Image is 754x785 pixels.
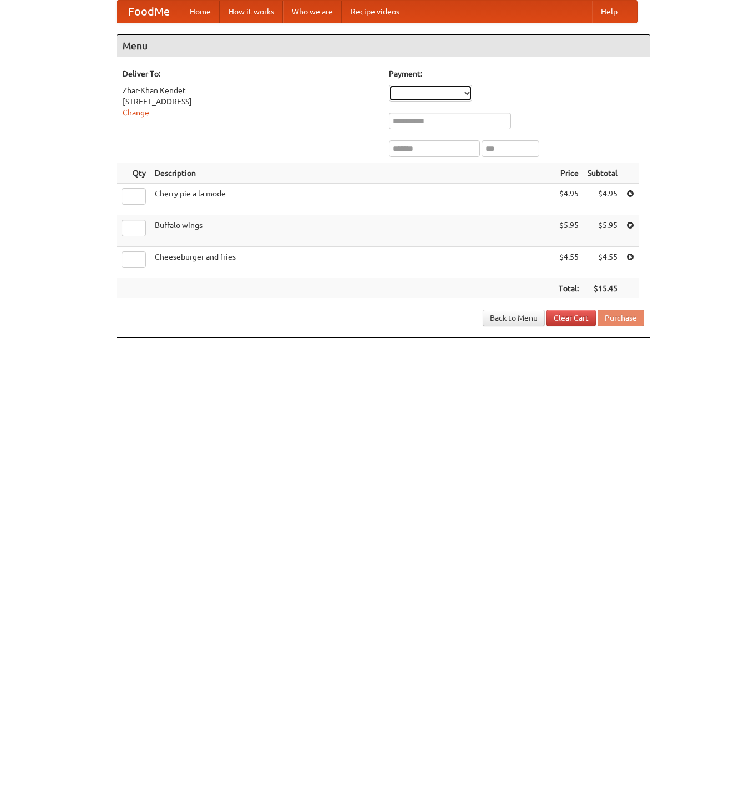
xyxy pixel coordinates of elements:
[546,310,596,326] a: Clear Cart
[483,310,545,326] a: Back to Menu
[220,1,283,23] a: How it works
[150,163,554,184] th: Description
[150,215,554,247] td: Buffalo wings
[181,1,220,23] a: Home
[583,184,622,215] td: $4.95
[283,1,342,23] a: Who we are
[583,215,622,247] td: $5.95
[117,163,150,184] th: Qty
[342,1,408,23] a: Recipe videos
[123,68,378,79] h5: Deliver To:
[150,184,554,215] td: Cherry pie a la mode
[389,68,644,79] h5: Payment:
[117,35,650,57] h4: Menu
[583,163,622,184] th: Subtotal
[554,184,583,215] td: $4.95
[583,247,622,278] td: $4.55
[123,96,378,107] div: [STREET_ADDRESS]
[554,163,583,184] th: Price
[598,310,644,326] button: Purchase
[592,1,626,23] a: Help
[123,85,378,96] div: Zhar-Khan Kendet
[117,1,181,23] a: FoodMe
[554,278,583,299] th: Total:
[554,215,583,247] td: $5.95
[123,108,149,117] a: Change
[554,247,583,278] td: $4.55
[150,247,554,278] td: Cheeseburger and fries
[583,278,622,299] th: $15.45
